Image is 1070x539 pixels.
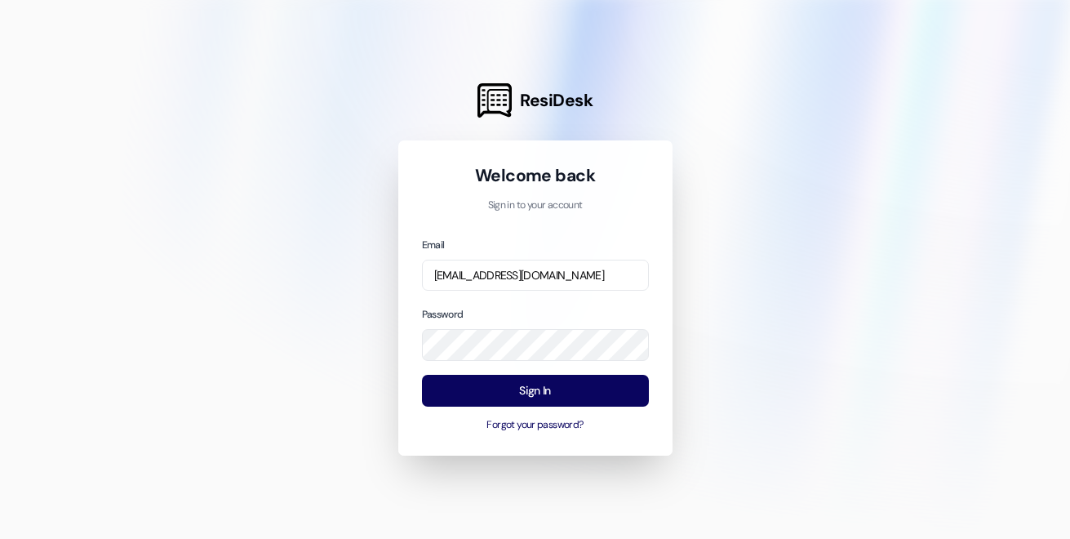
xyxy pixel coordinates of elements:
[422,198,649,213] p: Sign in to your account
[422,164,649,187] h1: Welcome back
[520,89,593,112] span: ResiDesk
[422,260,649,292] input: name@example.com
[422,375,649,407] button: Sign In
[422,308,464,321] label: Password
[422,418,649,433] button: Forgot your password?
[477,83,512,118] img: ResiDesk Logo
[422,238,445,252] label: Email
